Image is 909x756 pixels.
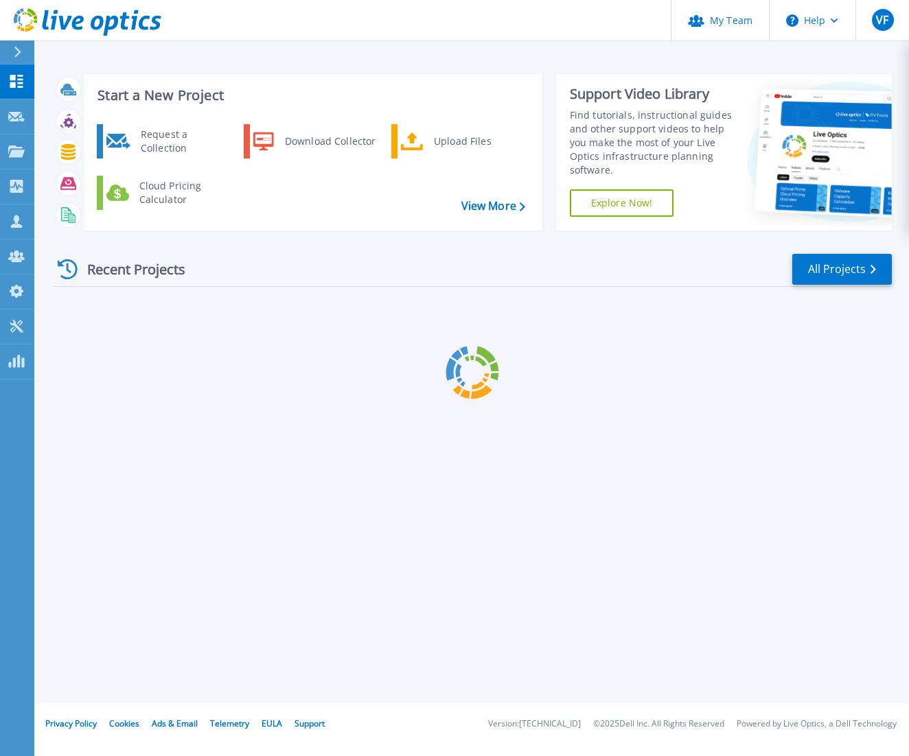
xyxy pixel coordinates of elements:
[295,718,325,729] a: Support
[792,254,892,285] a: All Projects
[461,200,525,213] a: View More
[45,718,97,729] a: Privacy Policy
[97,176,238,210] a: Cloud Pricing Calculator
[278,128,382,155] div: Download Collector
[876,14,888,25] span: VF
[97,88,525,103] h3: Start a New Project
[737,720,897,729] li: Powered by Live Optics, a Dell Technology
[262,718,282,729] a: EULA
[593,720,724,729] li: © 2025 Dell Inc. All Rights Reserved
[133,179,234,206] div: Cloud Pricing Calculator
[97,124,238,158] a: Request a Collection
[152,718,198,729] a: Ads & Email
[570,189,674,217] a: Explore Now!
[210,718,249,729] a: Telemetry
[570,85,737,103] div: Support Video Library
[391,124,532,158] a: Upload Files
[53,252,204,286] div: Recent Projects
[570,108,737,177] div: Find tutorials, instructional guides and other support videos to help you make the most of your L...
[134,128,234,155] div: Request a Collection
[488,720,581,729] li: Version: [TECHNICAL_ID]
[244,124,384,158] a: Download Collector
[109,718,139,729] a: Cookies
[427,128,529,155] div: Upload Files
